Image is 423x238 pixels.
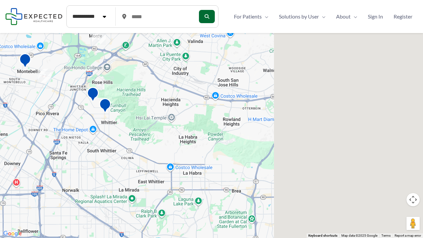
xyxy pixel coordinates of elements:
span: Menu Toggle [262,12,268,21]
a: Sign In [363,12,388,21]
img: Google [2,229,23,238]
span: About [336,12,351,21]
span: Menu Toggle [351,12,357,21]
span: Menu Toggle [319,12,326,21]
span: Register [394,12,412,21]
div: Montes Medical Group, Inc. [87,87,99,104]
div: Mantro Mobile Imaging Llc [99,98,111,115]
a: AboutMenu Toggle [331,12,363,21]
button: Map camera controls [406,193,420,206]
a: For PatientsMenu Toggle [229,12,274,21]
div: 2 [37,69,51,83]
img: Expected Healthcare Logo - side, dark font, small [5,8,62,25]
span: Sign In [368,12,383,21]
a: Open this area in Google Maps (opens a new window) [2,229,23,238]
a: Solutions by UserMenu Toggle [274,12,331,21]
span: Solutions by User [279,12,319,21]
div: 2 [92,31,106,45]
span: For Patients [234,12,262,21]
button: Drag Pegman onto the map to open Street View [406,217,420,230]
div: Montebello Advanced Imaging [19,53,31,70]
a: Register [388,12,418,21]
